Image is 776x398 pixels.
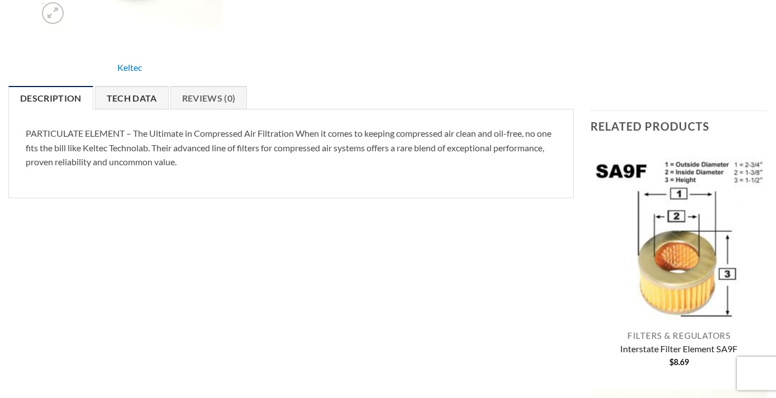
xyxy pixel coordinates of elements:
a: Keltec [117,62,142,73]
a: Reviews (0) [170,86,247,109]
a: Interstate Filter Element SA9F [620,343,737,357]
span: $ [669,357,674,367]
a: Description [8,86,93,109]
p: Filters & Regulators [591,330,768,341]
img: Air Filter SA9F [591,147,768,324]
p: PARTICULATE ELEMENT – The Ultimate in Compressed Air Filtration When it comes to keeping compress... [26,126,556,169]
bdi: 8.69 [669,357,689,367]
a: Tech Data [95,86,169,109]
a: Zoom [42,2,64,24]
h3: Related products [591,111,768,141]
